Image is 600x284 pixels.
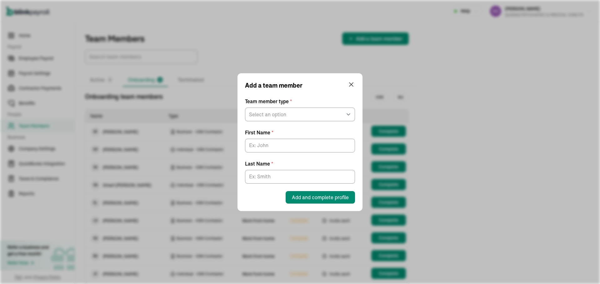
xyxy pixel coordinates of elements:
[245,129,355,136] label: First Name
[245,170,355,184] input: Last Name
[245,160,355,167] label: Last Name
[245,81,302,90] p: Add a team member
[245,98,355,105] label: Team member type
[286,191,355,204] button: Add and complete profile
[292,194,349,201] span: Add and complete profile
[245,139,355,152] input: First Name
